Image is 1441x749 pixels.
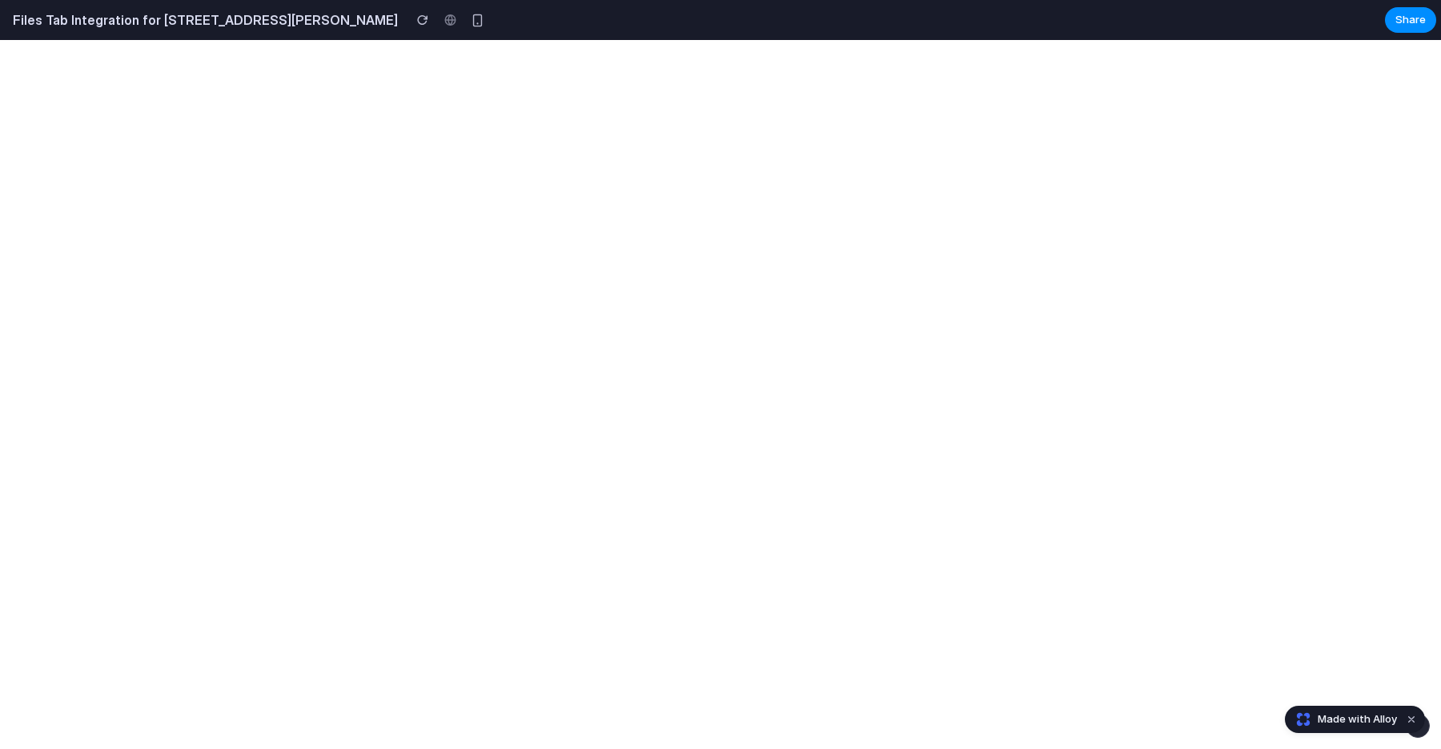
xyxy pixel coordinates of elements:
[1402,710,1421,729] button: Dismiss watermark
[1395,12,1426,28] span: Share
[1385,7,1436,33] button: Share
[1318,711,1397,727] span: Made with Alloy
[1286,711,1399,727] a: Made with Alloy
[6,10,398,30] h2: Files Tab Integration for [STREET_ADDRESS][PERSON_NAME]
